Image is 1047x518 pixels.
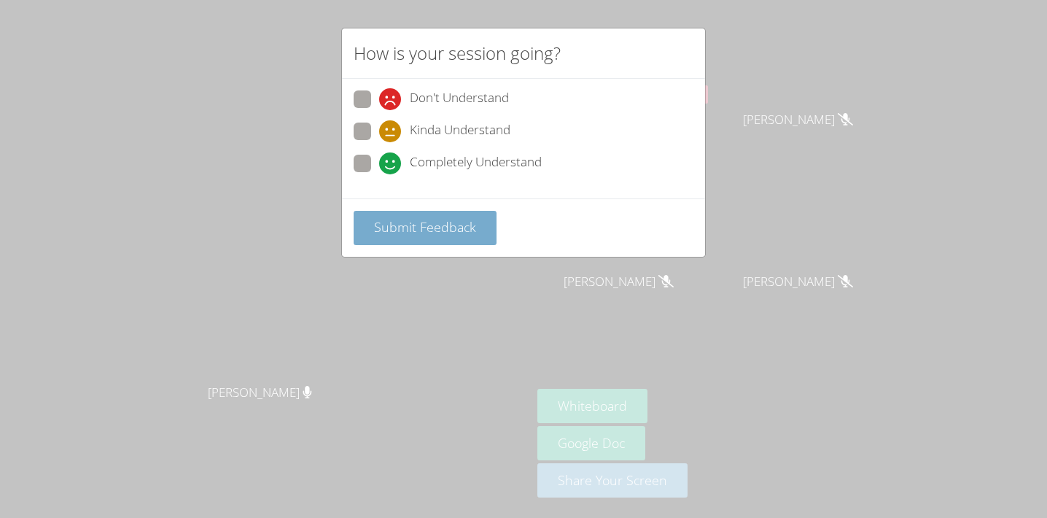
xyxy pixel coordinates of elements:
[410,120,510,142] span: Kinda Understand
[354,40,561,66] h2: How is your session going?
[354,211,497,245] button: Submit Feedback
[410,152,542,174] span: Completely Understand
[374,218,476,236] span: Submit Feedback
[410,88,509,110] span: Don't Understand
